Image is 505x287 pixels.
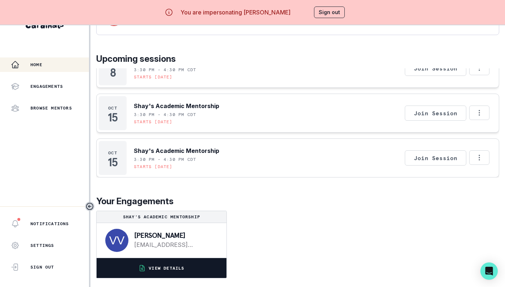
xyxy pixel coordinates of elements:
[108,105,117,111] p: Oct
[30,221,69,227] p: Notifications
[134,232,215,239] p: [PERSON_NAME]
[405,61,466,76] button: Join Session
[469,150,489,165] button: Options
[405,150,466,166] button: Join Session
[134,74,173,80] p: Starts [DATE]
[134,102,219,110] p: Shay's Academic Mentorship
[30,243,54,248] p: Settings
[134,67,196,73] p: 3:30 PM - 4:30 PM CDT
[314,7,345,18] button: Sign out
[99,214,224,220] p: Shay's Academic Mentorship
[30,105,72,111] p: Browse Mentors
[181,8,290,17] p: You are impersonating [PERSON_NAME]
[96,52,499,65] p: Upcoming sessions
[134,146,219,155] p: Shay's Academic Mentorship
[97,258,226,278] button: VIEW DETAILS
[85,202,94,211] button: Toggle sidebar
[110,69,116,76] p: 8
[108,114,117,121] p: 15
[96,195,499,208] p: Your Engagements
[134,157,196,162] p: 3:30 PM - 4:30 PM CDT
[480,262,498,280] div: Open Intercom Messenger
[30,264,54,270] p: Sign Out
[108,159,117,166] p: 15
[134,164,173,170] p: Starts [DATE]
[149,265,184,271] p: VIEW DETAILS
[108,150,117,156] p: Oct
[134,112,196,117] p: 3:30 PM - 4:30 PM CDT
[105,229,128,252] img: svg
[134,240,215,249] a: [EMAIL_ADDRESS][PERSON_NAME][DOMAIN_NAME]
[30,62,42,68] p: Home
[30,83,63,89] p: Engagements
[134,119,173,125] p: Starts [DATE]
[469,106,489,120] button: Options
[405,106,466,121] button: Join Session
